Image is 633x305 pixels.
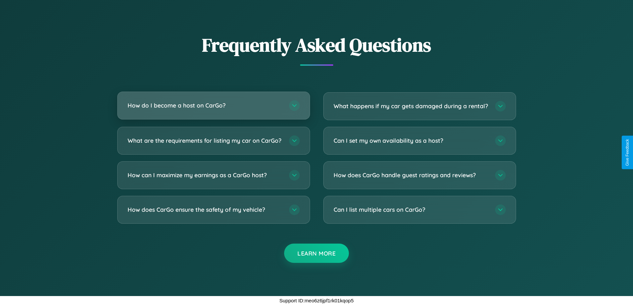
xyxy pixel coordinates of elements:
[128,136,282,145] h3: What are the requirements for listing my car on CarGo?
[279,296,354,305] p: Support ID: meo6z6jpf1rk01kqop5
[625,139,630,166] div: Give Feedback
[117,32,516,58] h2: Frequently Asked Questions
[128,205,282,214] h3: How does CarGo ensure the safety of my vehicle?
[334,136,488,145] h3: Can I set my own availability as a host?
[128,171,282,179] h3: How can I maximize my earnings as a CarGo host?
[334,171,488,179] h3: How does CarGo handle guest ratings and reviews?
[128,101,282,110] h3: How do I become a host on CarGo?
[334,205,488,214] h3: Can I list multiple cars on CarGo?
[334,102,488,110] h3: What happens if my car gets damaged during a rental?
[284,244,349,263] button: Learn More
